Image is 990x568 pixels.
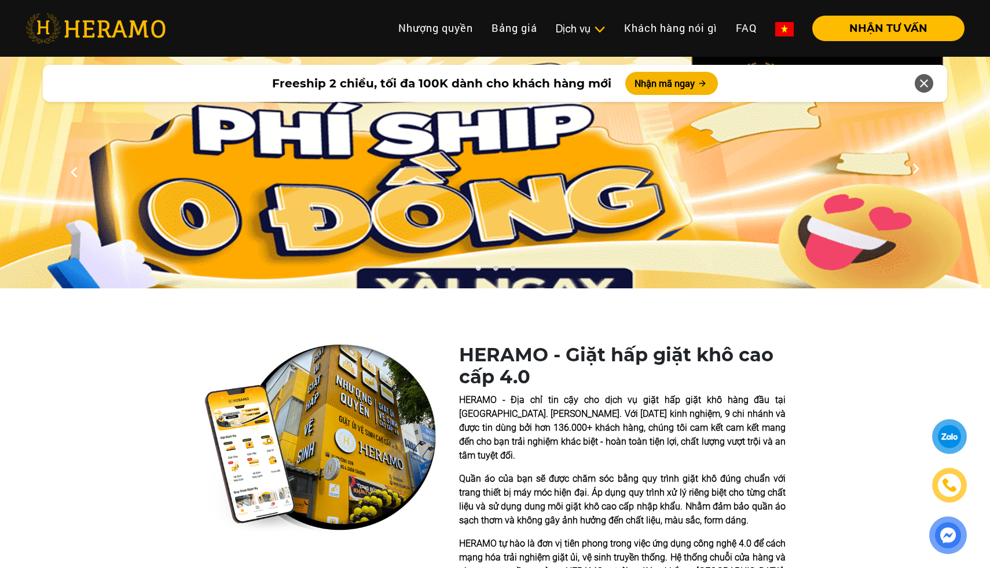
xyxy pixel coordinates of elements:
[272,75,611,92] span: Freeship 2 chiều, tối đa 100K dành cho khách hàng mới
[472,265,483,277] button: 1
[727,16,766,41] a: FAQ
[812,16,965,41] button: NHẬN TƯ VẤN
[933,468,966,502] a: phone-icon
[459,344,786,389] h1: HERAMO - Giặt hấp giặt khô cao cấp 4.0
[556,21,606,36] div: Dịch vụ
[25,13,166,43] img: heramo-logo.png
[615,16,727,41] a: Khách hàng nói gì
[593,24,606,35] img: subToggleIcon
[204,344,436,534] img: heramo-quality-banner
[389,16,482,41] a: Nhượng quyền
[459,393,786,463] p: HERAMO - Địa chỉ tin cậy cho dịch vụ giặt hấp giặt khô hàng đầu tại [GEOGRAPHIC_DATA]. [PERSON_NA...
[775,22,794,36] img: vn-flag.png
[803,23,965,34] a: NHẬN TƯ VẤN
[482,16,547,41] a: Bảng giá
[489,265,501,277] button: 2
[941,476,959,494] img: phone-icon
[459,472,786,527] p: Quần áo của bạn sẽ được chăm sóc bằng quy trình giặt khô đúng chuẩn với trang thiết bị máy móc hi...
[507,265,518,277] button: 3
[625,72,718,95] button: Nhận mã ngay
